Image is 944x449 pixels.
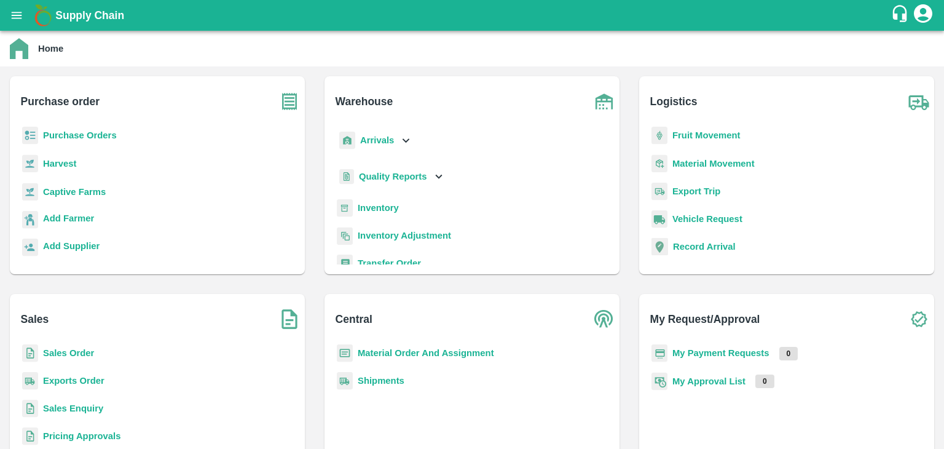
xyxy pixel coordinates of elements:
[337,255,353,272] img: whTransfer
[43,241,100,251] b: Add Supplier
[358,376,404,386] a: Shipments
[358,203,399,213] a: Inventory
[651,344,667,362] img: payment
[903,86,934,117] img: truck
[22,344,38,362] img: sales
[22,154,38,173] img: harvest
[337,372,353,390] img: shipments
[43,376,104,386] a: Exports Order
[43,431,120,441] a: Pricing Approvals
[358,231,451,240] a: Inventory Adjustment
[22,127,38,145] img: reciept
[672,348,769,358] a: My Payment Requests
[358,348,494,358] a: Material Order And Assignment
[651,372,667,391] img: approval
[22,211,38,229] img: farmer
[651,127,667,145] img: fruit
[337,164,446,189] div: Quality Reports
[31,3,55,28] img: logo
[43,159,76,169] a: Harvest
[651,183,667,201] img: delivery
[337,344,353,362] img: centralMaterial
[336,93,393,110] b: Warehouse
[337,199,353,217] img: whInventory
[360,135,394,145] b: Arrivals
[672,214,742,224] a: Vehicle Request
[651,154,667,173] img: material
[55,9,124,22] b: Supply Chain
[903,304,934,335] img: check
[589,304,619,335] img: central
[336,311,372,328] b: Central
[43,403,103,413] a: Sales Enquiry
[359,172,427,181] b: Quality Reports
[274,304,305,335] img: soSales
[21,93,100,110] b: Purchase order
[651,238,668,255] img: recordArrival
[891,4,912,26] div: customer-support
[337,227,353,245] img: inventory
[274,86,305,117] img: purchase
[43,348,94,358] a: Sales Order
[672,159,755,169] a: Material Movement
[10,38,28,59] img: home
[337,127,413,154] div: Arrivals
[673,242,736,252] a: Record Arrival
[43,213,94,223] b: Add Farmer
[912,2,934,28] div: account of current user
[43,187,106,197] a: Captive Farms
[672,130,741,140] a: Fruit Movement
[2,1,31,30] button: open drawer
[650,93,698,110] b: Logistics
[22,400,38,418] img: sales
[339,169,354,185] img: qualityReport
[672,186,720,196] a: Export Trip
[589,86,619,117] img: warehouse
[43,239,100,256] a: Add Supplier
[55,7,891,24] a: Supply Chain
[22,183,38,201] img: harvest
[22,372,38,390] img: shipments
[672,376,745,386] a: My Approval List
[651,210,667,228] img: vehicle
[38,44,63,54] b: Home
[339,132,355,149] img: whArrival
[755,375,774,388] p: 0
[43,212,94,228] a: Add Farmer
[22,239,38,256] img: supplier
[779,347,798,360] p: 0
[21,311,49,328] b: Sales
[358,258,421,268] a: Transfer Order
[650,311,760,328] b: My Request/Approval
[43,130,117,140] a: Purchase Orders
[22,427,38,445] img: sales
